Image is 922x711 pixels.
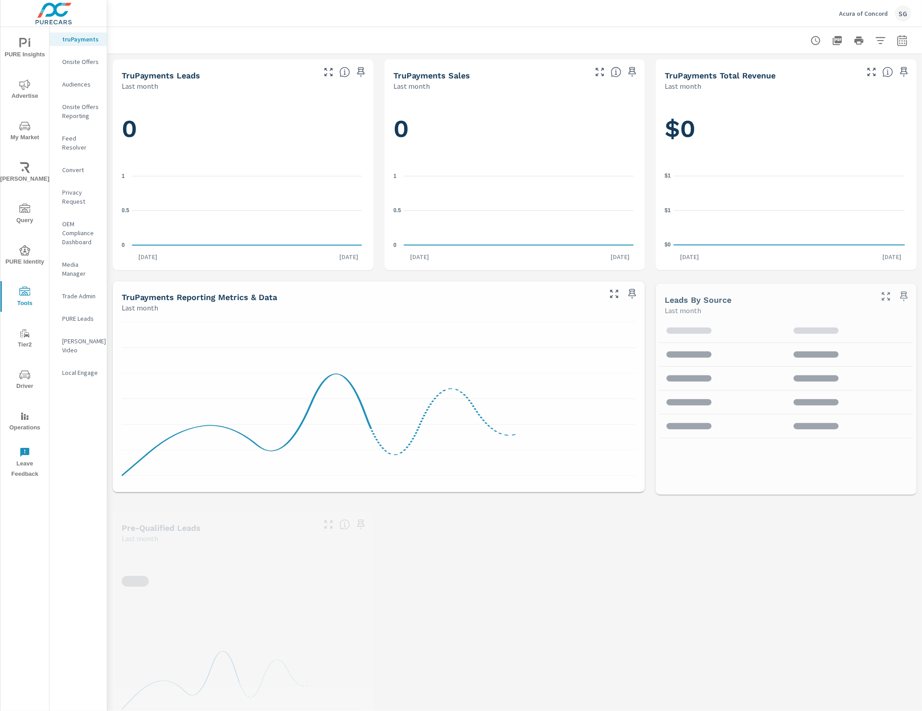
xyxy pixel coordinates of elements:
text: 0 [122,242,125,248]
p: Audiences [62,80,100,89]
div: Onsite Offers Reporting [50,100,107,123]
span: Save this to your personalized report [897,289,911,304]
text: 1 [393,173,397,179]
p: Last month [665,305,701,316]
span: Advertise [3,79,46,101]
button: Make Fullscreen [879,289,893,304]
p: Convert [62,165,100,174]
text: 0.5 [393,207,401,214]
button: "Export Report to PDF" [828,32,846,50]
div: Audiences [50,77,107,91]
p: Acura of Concord [839,9,888,18]
h5: truPayments Reporting Metrics & Data [122,292,277,302]
button: Make Fullscreen [321,65,336,79]
text: 0 [393,242,397,248]
p: OEM Compliance Dashboard [62,219,100,246]
p: truPayments [62,35,100,44]
div: Onsite Offers [50,55,107,68]
div: SG [895,5,911,22]
text: $0 [665,242,671,248]
text: 1 [122,173,125,179]
p: Trade Admin [62,292,100,301]
span: Total revenue from sales matched to a truPayments lead. [Source: This data is sourced from the de... [882,67,893,77]
p: Onsite Offers [62,57,100,66]
text: $1 [665,173,671,179]
div: Privacy Request [50,186,107,208]
h1: 0 [122,114,365,144]
p: [DATE] [333,252,365,261]
p: Last month [393,81,430,91]
span: Save this to your personalized report [625,65,639,79]
button: Make Fullscreen [864,65,879,79]
h1: $0 [665,114,908,144]
p: Local Engage [62,368,100,377]
h5: truPayments Sales [393,71,470,80]
div: Convert [50,163,107,177]
p: Feed Resolver [62,134,100,152]
p: [DATE] [404,252,435,261]
span: Tools [3,287,46,309]
p: Onsite Offers Reporting [62,102,100,120]
span: Tier2 [3,328,46,350]
span: Query [3,204,46,226]
button: Select Date Range [893,32,911,50]
span: The number of truPayments leads. [339,67,350,77]
p: [DATE] [674,252,705,261]
span: Save this to your personalized report [625,287,639,301]
button: Make Fullscreen [593,65,607,79]
span: My Market [3,121,46,143]
span: Number of sales matched to a truPayments lead. [Source: This data is sourced from the dealer's DM... [611,67,621,77]
div: Feed Resolver [50,132,107,154]
p: Last month [665,81,701,91]
span: Save this to your personalized report [354,517,368,532]
button: Apply Filters [872,32,890,50]
h1: 0 [393,114,636,144]
button: Make Fullscreen [607,287,621,301]
p: [DATE] [604,252,636,261]
span: [PERSON_NAME] [3,162,46,184]
div: truPayments [50,32,107,46]
p: Last month [122,81,158,91]
p: Media Manager [62,260,100,278]
div: [PERSON_NAME] Video [50,334,107,357]
button: Print Report [850,32,868,50]
span: PURE Identity [3,245,46,267]
text: 0.5 [122,207,129,214]
text: $1 [665,207,671,214]
p: [DATE] [132,252,164,261]
span: Operations [3,411,46,433]
div: Media Manager [50,258,107,280]
div: PURE Leads [50,312,107,325]
div: Local Engage [50,366,107,379]
div: Trade Admin [50,289,107,303]
span: Save this to your personalized report [897,65,911,79]
div: OEM Compliance Dashboard [50,217,107,249]
p: Last month [122,302,158,313]
p: Privacy Request [62,188,100,206]
p: Last month [122,533,158,544]
span: Save this to your personalized report [354,65,368,79]
span: Leave Feedback [3,447,46,479]
p: [DATE] [876,252,908,261]
h5: truPayments Total Revenue [665,71,776,80]
div: nav menu [0,27,49,483]
span: A basic review has been done and approved the credit worthiness of the lead by the configured cre... [339,519,350,530]
span: PURE Insights [3,38,46,60]
h5: Leads By Source [665,295,731,305]
p: PURE Leads [62,314,100,323]
button: Make Fullscreen [321,517,336,532]
span: Driver [3,369,46,392]
h5: truPayments Leads [122,71,200,80]
h5: Pre-Qualified Leads [122,523,201,533]
p: [PERSON_NAME] Video [62,337,100,355]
